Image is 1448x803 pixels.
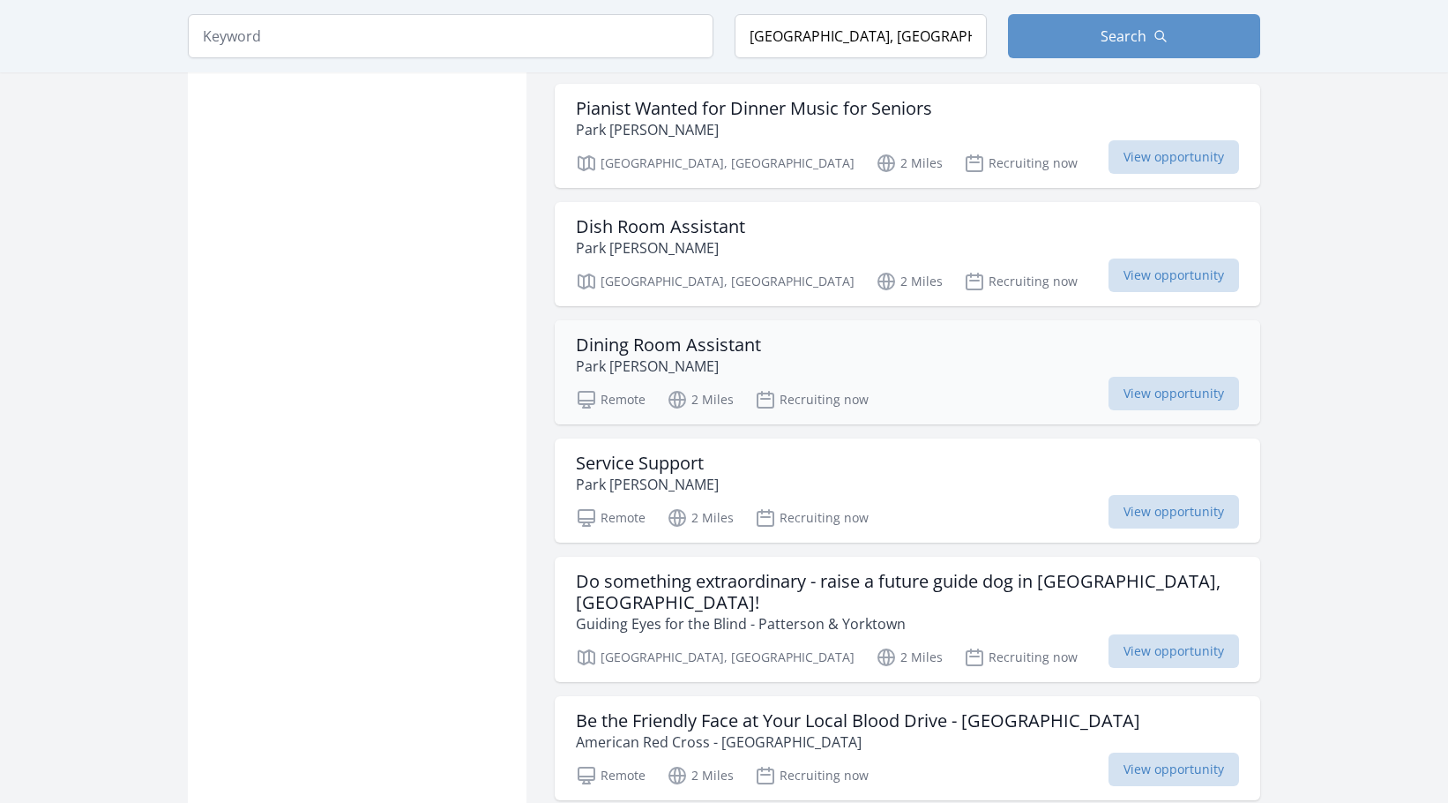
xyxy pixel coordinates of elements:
a: Be the Friendly Face at Your Local Blood Drive - [GEOGRAPHIC_DATA] American Red Cross - [GEOGRAPH... [555,696,1260,800]
a: Service Support Park [PERSON_NAME] Remote 2 Miles Recruiting now View opportunity [555,439,1260,543]
p: Recruiting now [964,647,1078,668]
p: Park [PERSON_NAME] [576,356,761,377]
p: 2 Miles [876,153,943,174]
p: [GEOGRAPHIC_DATA], [GEOGRAPHIC_DATA] [576,271,855,292]
span: View opportunity [1108,377,1239,410]
p: Recruiting now [755,507,869,529]
span: View opportunity [1108,753,1239,786]
input: Location [735,14,987,58]
input: Keyword [188,14,713,58]
p: Recruiting now [755,765,869,786]
p: Remote [576,765,646,786]
p: American Red Cross - [GEOGRAPHIC_DATA] [576,732,1140,753]
h3: Service Support [576,453,719,474]
p: Recruiting now [964,153,1078,174]
p: Park [PERSON_NAME] [576,237,745,259]
button: Search [1008,14,1260,58]
p: Guiding Eyes for the Blind - Patterson & Yorktown [576,613,1239,634]
h3: Dish Room Assistant [576,216,745,237]
p: [GEOGRAPHIC_DATA], [GEOGRAPHIC_DATA] [576,153,855,174]
p: Park [PERSON_NAME] [576,474,719,495]
a: Dish Room Assistant Park [PERSON_NAME] [GEOGRAPHIC_DATA], [GEOGRAPHIC_DATA] 2 Miles Recruiting no... [555,202,1260,306]
p: 2 Miles [876,647,943,668]
p: Recruiting now [964,271,1078,292]
h3: Be the Friendly Face at Your Local Blood Drive - [GEOGRAPHIC_DATA] [576,710,1140,732]
p: 2 Miles [667,765,734,786]
a: Do something extraordinary - raise a future guide dog in [GEOGRAPHIC_DATA], [GEOGRAPHIC_DATA]! Gu... [555,557,1260,682]
h3: Dining Room Assistant [576,334,761,356]
p: 2 Miles [667,389,734,410]
h3: Pianist Wanted for Dinner Music for Seniors [576,98,932,119]
span: Search [1101,26,1146,47]
h3: Do something extraordinary - raise a future guide dog in [GEOGRAPHIC_DATA], [GEOGRAPHIC_DATA]! [576,571,1239,613]
span: View opportunity [1108,495,1239,529]
a: Dining Room Assistant Park [PERSON_NAME] Remote 2 Miles Recruiting now View opportunity [555,320,1260,424]
p: Park [PERSON_NAME] [576,119,932,140]
p: Recruiting now [755,389,869,410]
p: Remote [576,507,646,529]
span: View opportunity [1108,259,1239,292]
p: [GEOGRAPHIC_DATA], [GEOGRAPHIC_DATA] [576,647,855,668]
span: View opportunity [1108,140,1239,174]
p: 2 Miles [876,271,943,292]
span: View opportunity [1108,634,1239,668]
p: Remote [576,389,646,410]
a: Pianist Wanted for Dinner Music for Seniors Park [PERSON_NAME] [GEOGRAPHIC_DATA], [GEOGRAPHIC_DAT... [555,84,1260,188]
p: 2 Miles [667,507,734,529]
